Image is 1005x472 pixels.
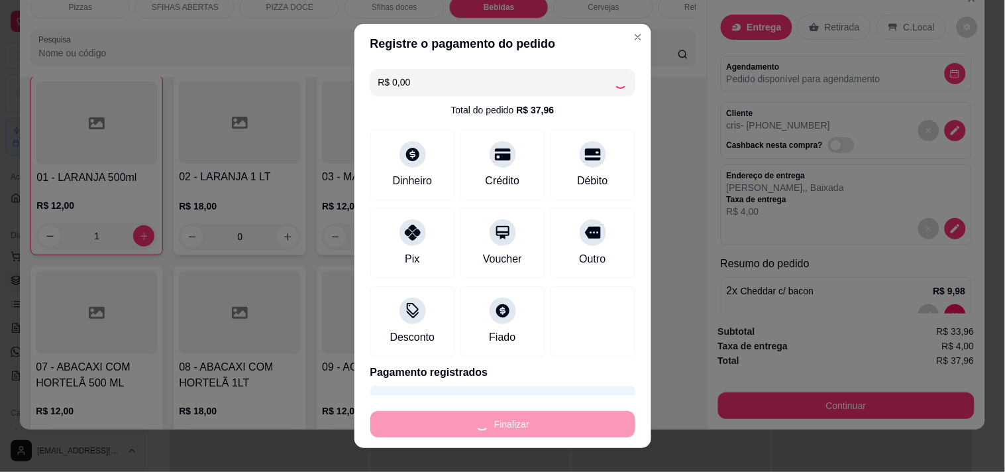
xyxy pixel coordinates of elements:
header: Registre o pagamento do pedido [354,24,651,64]
div: Fiado [489,329,515,345]
div: Desconto [390,329,435,345]
div: Crédito [486,173,520,189]
div: Outro [579,251,606,267]
div: Pix [405,251,419,267]
div: Voucher [483,251,522,267]
div: Loading [614,76,627,89]
div: Dinheiro [393,173,433,189]
input: Ex.: hambúrguer de cordeiro [378,69,614,95]
div: Débito [577,173,608,189]
button: Close [627,27,649,48]
p: Pagamento registrados [370,365,635,381]
div: Total do pedido [451,103,555,117]
div: R$ 37,96 [517,103,555,117]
